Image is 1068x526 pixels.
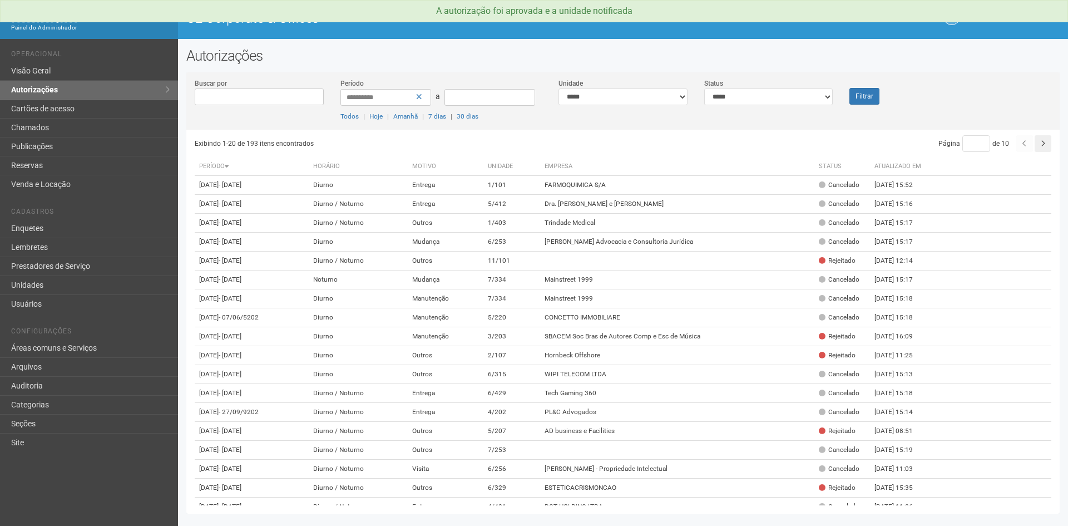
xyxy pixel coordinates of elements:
[340,78,364,89] label: Período
[483,422,540,441] td: 5/207
[369,112,383,120] a: Hoje
[540,176,814,195] td: FARMOQUIMICA S/A
[819,199,859,209] div: Cancelado
[483,233,540,252] td: 6/253
[195,479,309,498] td: [DATE]
[408,271,483,289] td: Mudança
[195,327,309,346] td: [DATE]
[540,158,814,176] th: Empresa
[483,195,540,214] td: 5/412
[219,465,241,473] span: - [DATE]
[309,158,408,176] th: Horário
[219,276,241,283] span: - [DATE]
[819,370,859,379] div: Cancelado
[309,365,408,384] td: Diurno
[483,384,540,403] td: 6/429
[422,112,424,120] span: |
[540,460,814,479] td: [PERSON_NAME] - Propriedade Intelectual
[309,308,408,327] td: Diurno
[195,384,309,403] td: [DATE]
[309,195,408,214] td: Diurno / Noturno
[819,483,856,493] div: Rejeitado
[309,271,408,289] td: Noturno
[870,176,931,195] td: [DATE] 15:52
[11,327,170,339] li: Configurações
[483,327,540,346] td: 3/203
[219,389,241,397] span: - [DATE]
[540,403,814,422] td: PL&C Advogados
[309,479,408,498] td: Diurno / Noturno
[309,460,408,479] td: Diurno / Noturno
[219,294,241,302] span: - [DATE]
[870,289,931,308] td: [DATE] 15:18
[219,370,241,378] span: - [DATE]
[483,252,540,271] td: 11/101
[483,441,540,460] td: 7/253
[870,384,931,403] td: [DATE] 15:18
[483,158,540,176] th: Unidade
[870,403,931,422] td: [DATE] 15:14
[540,384,814,403] td: Tech Gaming 360
[309,346,408,365] td: Diurno
[309,214,408,233] td: Diurno / Noturno
[408,327,483,346] td: Manutenção
[363,112,365,120] span: |
[870,460,931,479] td: [DATE] 11:03
[870,195,931,214] td: [DATE] 15:16
[483,479,540,498] td: 6/329
[483,214,540,233] td: 1/403
[540,346,814,365] td: Hornbeck Offshore
[483,365,540,384] td: 6/315
[195,498,309,517] td: [DATE]
[819,180,859,190] div: Cancelado
[408,289,483,308] td: Manutenção
[849,88,879,105] button: Filtrar
[540,422,814,441] td: AD business e Facilities
[195,422,309,441] td: [DATE]
[870,233,931,252] td: [DATE] 15:17
[483,308,540,327] td: 5/220
[408,252,483,271] td: Outros
[870,327,931,346] td: [DATE] 16:09
[408,422,483,441] td: Outros
[309,289,408,308] td: Diurno
[814,158,870,176] th: Status
[540,289,814,308] td: Mainstreet 1999
[309,252,408,271] td: Diurno / Noturno
[819,332,856,341] div: Rejeitado
[870,158,931,176] th: Atualizado em
[451,112,452,120] span: |
[870,498,931,517] td: [DATE] 11:26
[219,181,241,189] span: - [DATE]
[819,426,856,436] div: Rejeitado
[819,294,859,303] div: Cancelado
[309,384,408,403] td: Diurno / Noturno
[195,308,309,327] td: [DATE]
[11,23,170,33] div: Painel do Administrador
[195,289,309,308] td: [DATE]
[309,176,408,195] td: Diurno
[457,112,478,120] a: 30 dias
[540,214,814,233] td: Trindade Medical
[186,47,1060,64] h2: Autorizações
[819,464,859,474] div: Cancelado
[219,351,241,359] span: - [DATE]
[819,351,856,360] div: Rejeitado
[819,218,859,228] div: Cancelado
[408,460,483,479] td: Visita
[408,384,483,403] td: Entrega
[195,214,309,233] td: [DATE]
[309,403,408,422] td: Diurno / Noturno
[387,112,389,120] span: |
[309,422,408,441] td: Diurno / Noturno
[540,308,814,327] td: CONCETTO IMMOBILIARE
[219,238,241,245] span: - [DATE]
[408,195,483,214] td: Entrega
[540,479,814,498] td: ESTETICACRISMONCAO
[408,403,483,422] td: Entrega
[483,498,540,517] td: 4/401
[483,346,540,365] td: 2/107
[408,176,483,195] td: Entrega
[309,441,408,460] td: Diurno / Noturno
[309,327,408,346] td: Diurno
